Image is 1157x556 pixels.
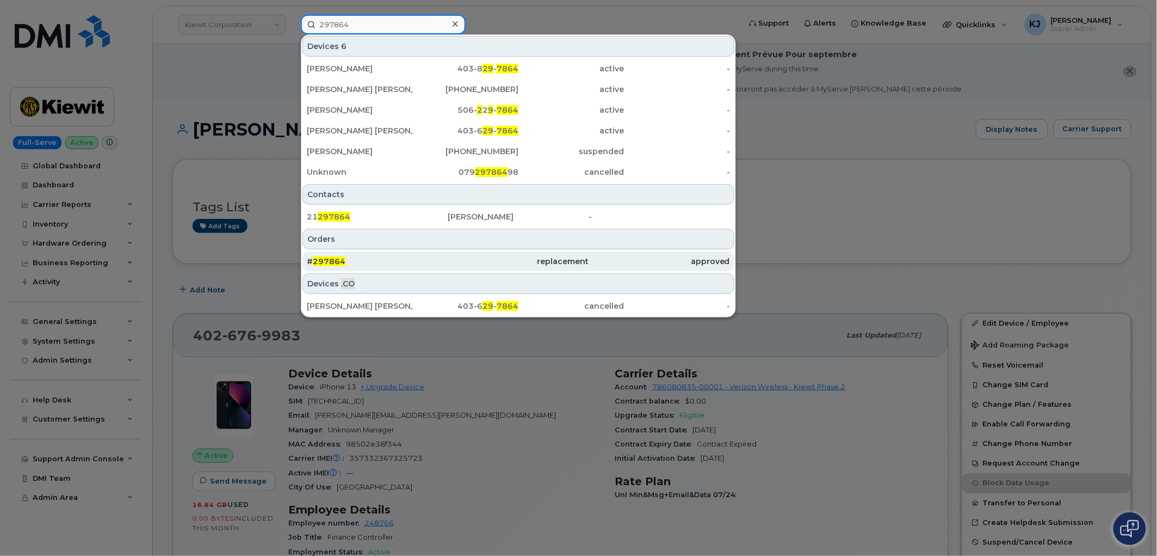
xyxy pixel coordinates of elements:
div: - [624,84,731,95]
div: replacement [448,256,589,267]
div: 079 98 [413,167,519,178]
div: - [624,301,731,311]
a: #297864replacementapproved [302,252,734,271]
div: [PHONE_NUMBER] [413,146,519,157]
div: [PERSON_NAME] [PERSON_NAME] [307,301,413,311]
span: 2 [477,105,482,115]
div: Contacts [302,184,734,205]
div: [PHONE_NUMBER] [413,84,519,95]
div: 403-8 - [413,63,519,74]
div: cancelled [518,167,624,178]
span: 7864 [497,105,518,115]
div: Unknown [307,167,413,178]
a: Unknown07929786498cancelled- [302,162,734,182]
div: 506- 2 - [413,105,519,115]
div: active [518,84,624,95]
div: # [307,256,448,267]
span: 29 [482,64,493,74]
span: .CO [341,278,355,289]
div: active [518,63,624,74]
div: active [518,125,624,136]
div: 403-6 - [413,125,519,136]
span: 297864 [313,256,345,266]
div: cancelled [518,301,624,311]
span: 29 [482,126,493,136]
span: 9 [488,105,493,115]
div: [PERSON_NAME] [307,63,413,74]
div: [PERSON_NAME] [PERSON_NAME] [307,84,413,95]
span: 6 [341,41,347,52]
div: active [518,105,624,115]
a: [PERSON_NAME]506-229-7864active- [302,100,734,120]
span: 29 [482,301,493,311]
div: [PERSON_NAME] [448,211,589,222]
div: Devices [302,36,734,57]
span: 7864 [497,126,518,136]
div: [PERSON_NAME] [PERSON_NAME] [307,125,413,136]
a: [PERSON_NAME]403-829-7864active- [302,59,734,78]
a: [PERSON_NAME] [PERSON_NAME][PHONE_NUMBER]active- [302,80,734,99]
div: Devices [302,273,734,294]
span: 297864 [475,167,508,177]
div: approved [589,256,730,267]
a: [PERSON_NAME][PHONE_NUMBER]suspended- [302,142,734,161]
div: Orders [302,229,734,249]
img: Open chat [1121,520,1139,537]
div: - [624,63,731,74]
div: 403-6 - [413,301,519,311]
div: - [624,146,731,157]
span: 7864 [497,64,518,74]
div: - [589,211,730,222]
div: - [624,105,731,115]
div: - [624,167,731,178]
div: [PERSON_NAME] [307,146,413,157]
div: 21 [307,211,448,222]
div: [PERSON_NAME] [307,105,413,115]
a: [PERSON_NAME] [PERSON_NAME]403-629-7864cancelled- [302,296,734,316]
a: 21297864[PERSON_NAME]- [302,207,734,227]
div: suspended [518,146,624,157]
span: 297864 [318,212,350,222]
a: [PERSON_NAME] [PERSON_NAME]403-629-7864active- [302,121,734,140]
span: 7864 [497,301,518,311]
div: - [624,125,731,136]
